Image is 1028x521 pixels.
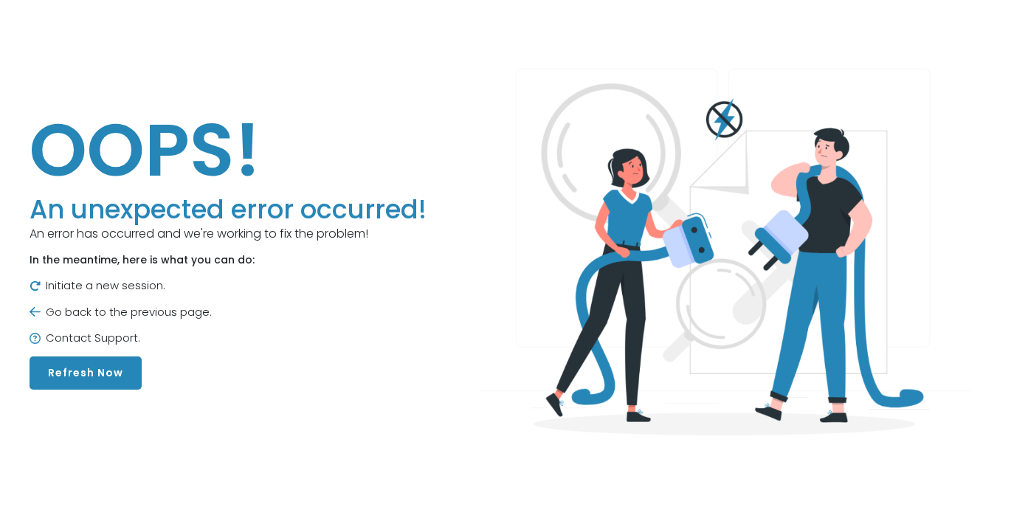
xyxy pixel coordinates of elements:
p: Initiate a new session. [30,277,427,294]
button: Refresh Now [30,356,142,390]
p: In the meantime, here is what you can do: [30,252,427,268]
p: Go back to the previous page. [30,304,427,321]
p: An error has occurred and we're working to fix the problem! [30,225,427,243]
h1: OOPS! [30,106,427,194]
p: Contact Support. [30,330,427,347]
h3: An unexpected error occurred! [30,194,427,225]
